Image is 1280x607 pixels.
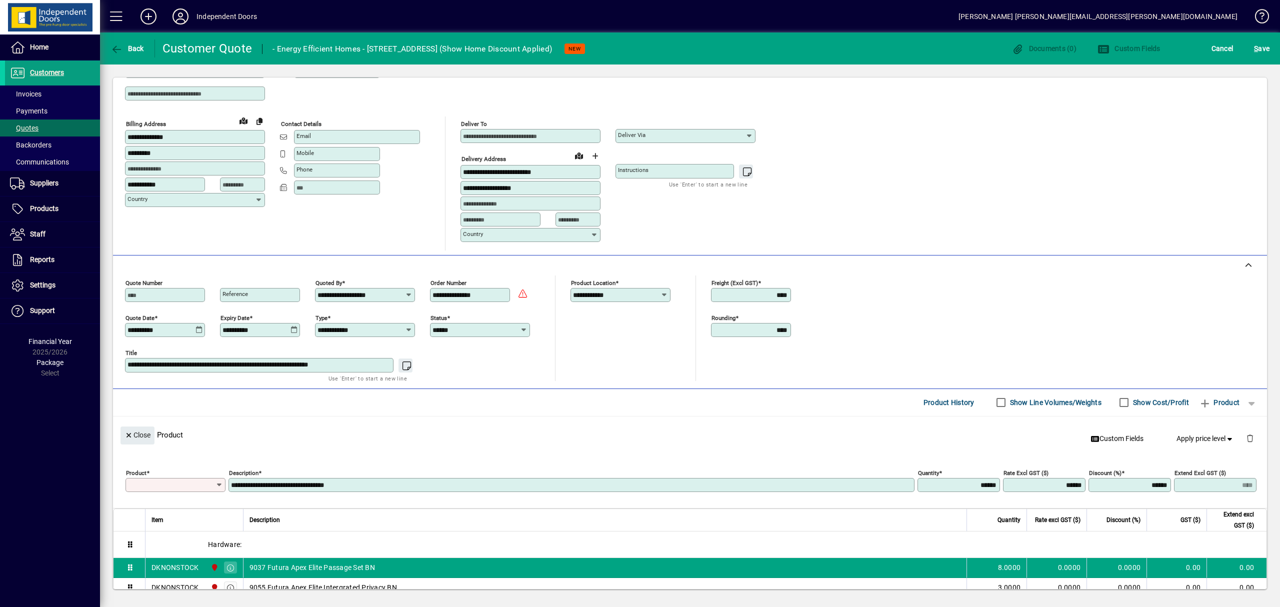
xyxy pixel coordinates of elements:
mat-label: Deliver via [618,131,645,138]
div: DKNONSTOCK [151,582,199,592]
span: S [1254,44,1258,52]
a: Home [5,35,100,60]
span: 9037 Futura Apex Elite Passage Set BN [249,562,375,572]
button: Close [120,426,154,444]
span: Custom Fields [1097,44,1160,52]
mat-label: Product location [571,279,615,286]
span: Settings [30,281,55,289]
span: Product History [923,394,974,410]
mat-label: Deliver To [461,120,487,127]
label: Show Line Volumes/Weights [1008,397,1101,407]
span: Support [30,306,55,314]
span: Back [110,44,144,52]
mat-label: Type [315,314,327,321]
span: Christchurch [208,582,219,593]
a: Knowledge Base [1247,2,1267,34]
mat-label: Rate excl GST ($) [1003,469,1048,476]
mat-label: Country [127,195,147,202]
mat-label: Quantity [918,469,939,476]
span: Reports [30,255,54,263]
span: 8.0000 [998,562,1021,572]
a: Support [5,298,100,323]
span: 3.0000 [998,582,1021,592]
span: Cancel [1211,40,1233,56]
mat-label: Country [463,230,483,237]
div: DKNONSTOCK [151,562,199,572]
div: Customer Quote [162,40,252,56]
app-page-header-button: Close [118,430,157,439]
span: NEW [568,45,581,52]
button: Add [132,7,164,25]
div: [PERSON_NAME] [PERSON_NAME][EMAIL_ADDRESS][PERSON_NAME][DOMAIN_NAME] [958,8,1237,24]
button: Profile [164,7,196,25]
mat-label: Extend excl GST ($) [1174,469,1226,476]
span: Backorders [10,141,51,149]
span: Extend excl GST ($) [1213,509,1254,531]
mat-label: Description [229,469,258,476]
td: 0.00 [1206,558,1266,578]
span: Product [1199,394,1239,410]
span: Discount (%) [1106,514,1140,525]
td: 0.0000 [1086,578,1146,598]
mat-label: Reference [222,290,248,297]
span: Invoices [10,90,41,98]
span: Documents (0) [1011,44,1076,52]
a: Backorders [5,136,100,153]
div: 0.0000 [1033,582,1080,592]
app-page-header-button: Delete [1238,433,1262,442]
span: Communications [10,158,69,166]
button: Save [1251,39,1272,57]
span: Description [249,514,280,525]
mat-label: Expiry date [220,314,249,321]
mat-label: Quote date [125,314,154,321]
button: Custom Fields [1086,429,1147,447]
span: 9055 Futura Apex Elite Intergrated Privacy BN [249,582,397,592]
button: Product [1194,393,1244,411]
a: View on map [235,112,251,128]
mat-label: Phone [296,166,312,173]
button: Copy to Delivery address [251,113,267,129]
a: Invoices [5,85,100,102]
button: Choose address [587,148,603,164]
label: Show Cost/Profit [1131,397,1189,407]
span: Apply price level [1176,433,1234,444]
td: 0.00 [1206,578,1266,598]
mat-label: Title [125,349,137,356]
mat-label: Product [126,469,146,476]
button: Documents (0) [1009,39,1079,57]
div: Hardware: [145,531,1266,557]
a: Reports [5,247,100,272]
a: Products [5,196,100,221]
a: Communications [5,153,100,170]
button: Cancel [1209,39,1236,57]
a: Quotes [5,119,100,136]
button: Back [108,39,146,57]
mat-label: Discount (%) [1089,469,1121,476]
span: Close [124,427,150,443]
span: Package [36,358,63,366]
mat-label: Status [430,314,447,321]
td: 0.0000 [1086,558,1146,578]
td: 0.00 [1146,578,1206,598]
mat-label: Rounding [711,314,735,321]
mat-hint: Use 'Enter' to start a new line [669,178,747,190]
span: GST ($) [1180,514,1200,525]
mat-label: Quoted by [315,279,342,286]
td: 0.00 [1146,558,1206,578]
span: Customers [30,68,64,76]
mat-label: Quote number [125,279,162,286]
a: Payments [5,102,100,119]
span: Quotes [10,124,38,132]
div: 0.0000 [1033,562,1080,572]
button: Custom Fields [1095,39,1163,57]
span: Staff [30,230,45,238]
a: Settings [5,273,100,298]
button: Delete [1238,426,1262,450]
mat-hint: Use 'Enter' to start a new line [328,372,407,384]
button: Apply price level [1172,429,1238,447]
a: Staff [5,222,100,247]
a: Suppliers [5,171,100,196]
button: Product History [919,393,978,411]
mat-label: Mobile [296,149,314,156]
span: Payments [10,107,47,115]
